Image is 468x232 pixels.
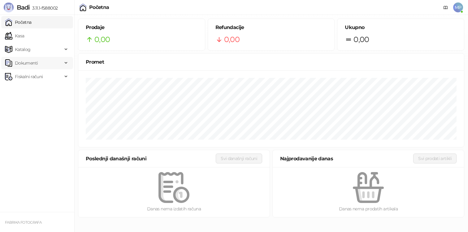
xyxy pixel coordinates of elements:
div: Danas nema izdatih računa [88,205,260,212]
span: 0,00 [353,34,369,45]
a: Dokumentacija [441,2,451,12]
h5: Refundacije [215,24,327,31]
div: Početna [89,5,109,10]
div: Poslednji današnji računi [86,155,216,162]
span: Fiskalni računi [15,70,43,83]
a: Kasa [5,30,24,42]
div: Promet [86,58,457,66]
h5: Ukupno [345,24,457,31]
span: Dokumenti [15,57,38,69]
span: Badi [17,4,30,11]
img: Logo [4,2,14,12]
div: Najprodavanije danas [280,155,413,162]
span: 0,00 [224,34,240,45]
span: Katalog [15,43,31,56]
small: FABRIKA FOTOGRAFA [5,220,41,225]
h5: Prodaje [86,24,197,31]
span: 0,00 [94,34,110,45]
a: Početna [5,16,32,28]
button: Svi prodati artikli [413,154,457,163]
button: Svi današnji računi [216,154,262,163]
span: 3.11.1-f588002 [30,5,58,11]
span: MP [453,2,463,12]
div: Danas nema prodatih artikala [283,205,454,212]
